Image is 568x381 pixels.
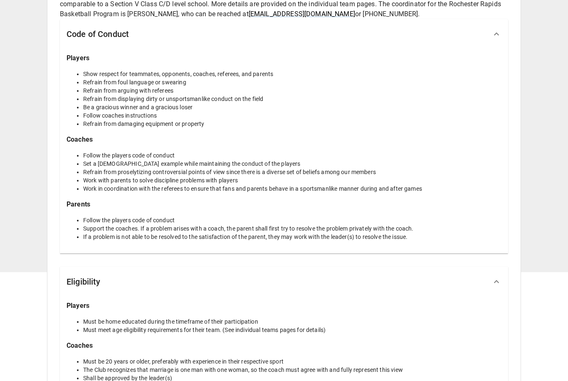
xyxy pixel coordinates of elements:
li: Work with parents to solve discipline problems with players [83,176,501,184]
h6: Coaches [67,340,501,352]
li: Follow the players code of conduct [83,151,501,160]
h6: Players [67,300,501,312]
li: Must be 20 years or older, preferably with experience in their respective sport [83,357,501,366]
li: The Club recognizes that marriage is one man with one woman, so the coach must agree with and ful... [83,366,501,374]
li: Refrain from damaging equipment or property [83,120,501,128]
li: Refrain from proselytizing controversial points of view since there is a diverse set of beliefs a... [83,168,501,176]
h6: Parents [67,199,501,210]
li: Set a [DEMOGRAPHIC_DATA] example while maintaining the conduct of the players [83,160,501,168]
li: Refrain from displaying dirty or unsportsmanlike conduct on the field [83,95,501,103]
div: Eligibility [60,267,508,297]
li: Show respect for teammates, opponents, coaches, referees, and parents [83,70,501,78]
a: [EMAIL_ADDRESS][DOMAIN_NAME] [249,10,355,18]
li: Work in coordination with the referees to ensure that fans and parents behave in a sportsmanlike ... [83,184,501,193]
h6: Players [67,52,501,64]
li: Follow coaches instructions [83,111,501,120]
h6: Code of Conduct [67,27,129,41]
h6: Eligibility [67,275,101,288]
li: Follow the players code of conduct [83,216,501,224]
h6: Coaches [67,134,501,145]
li: Must be home educated during the timeframe of their participation [83,317,501,326]
li: Be a gracious winner and a gracious loser [83,103,501,111]
li: Refrain from foul language or swearing [83,78,501,86]
li: Refrain from arguing with referees [83,86,501,95]
li: Must meet age eligibility requirements for their team. (See individual teams pages for details) [83,326,501,334]
div: Code of Conduct [60,19,508,49]
li: If a problem is not able to be resolved to the satisfaction of the parent, they may work with the... [83,233,501,241]
li: Support the coaches. If a problem arises with a coach, the parent shall first try to resolve the ... [83,224,501,233]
